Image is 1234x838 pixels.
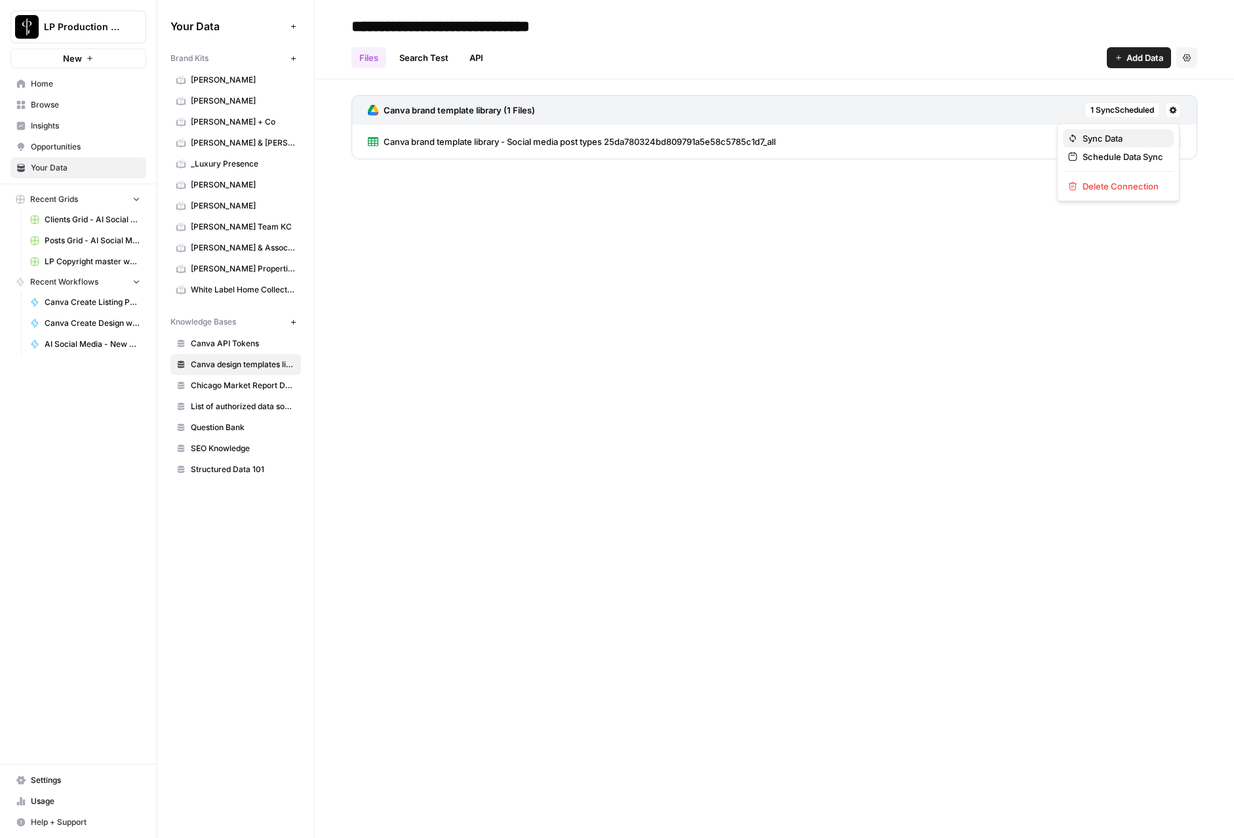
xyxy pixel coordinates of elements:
[191,263,295,275] span: [PERSON_NAME] Properties Team
[1083,180,1163,193] span: Delete Connection
[24,292,146,313] a: Canva Create Listing Posts (human review to pick properties)
[384,104,535,117] h3: Canva brand template library (1 Files)
[10,791,146,812] a: Usage
[191,359,295,370] span: Canva design templates library
[31,141,140,153] span: Opportunities
[170,417,301,438] a: Question Bank
[10,49,146,68] button: New
[10,157,146,178] a: Your Data
[1107,47,1171,68] button: Add Data
[191,158,295,170] span: _Luxury Presence
[351,47,386,68] a: Files
[24,313,146,334] a: Canva Create Design with Image based on Single prompt PERSONALIZED
[191,221,295,233] span: [PERSON_NAME] Team KC
[24,251,146,272] a: LP Copyright master workflow Grid
[10,94,146,115] a: Browse
[191,74,295,86] span: [PERSON_NAME]
[24,334,146,355] a: AI Social Media - New Account Onboarding
[170,153,301,174] a: _Luxury Presence
[170,216,301,237] a: [PERSON_NAME] Team KC
[1083,150,1163,163] span: Schedule Data Sync
[170,279,301,300] a: White Label Home Collective
[170,111,301,132] a: [PERSON_NAME] + Co
[31,816,140,828] span: Help + Support
[170,354,301,375] a: Canva design templates library
[170,174,301,195] a: [PERSON_NAME]
[10,10,146,43] button: Workspace: LP Production Workloads
[31,78,140,90] span: Home
[10,136,146,157] a: Opportunities
[170,333,301,354] a: Canva API Tokens
[191,200,295,212] span: [PERSON_NAME]
[170,396,301,417] a: List of authorized data sources for blog articles
[31,795,140,807] span: Usage
[10,73,146,94] a: Home
[191,95,295,107] span: [PERSON_NAME]
[384,135,776,148] span: Canva brand template library - Social media post types 25da780324bd809791a5e58c5785c1d7_all
[10,190,146,209] button: Recent Grids
[30,193,78,205] span: Recent Grids
[45,235,140,247] span: Posts Grid - AI Social Media
[170,195,301,216] a: [PERSON_NAME]
[44,20,123,33] span: LP Production Workloads
[191,338,295,349] span: Canva API Tokens
[170,375,301,396] a: Chicago Market Report Data
[31,162,140,174] span: Your Data
[170,258,301,279] a: [PERSON_NAME] Properties Team
[45,338,140,350] span: AI Social Media - New Account Onboarding
[191,242,295,254] span: [PERSON_NAME] & Associates
[191,380,295,391] span: Chicago Market Report Data
[15,15,39,39] img: LP Production Workloads Logo
[45,296,140,308] span: Canva Create Listing Posts (human review to pick properties)
[24,209,146,230] a: Clients Grid - AI Social Media
[24,230,146,251] a: Posts Grid - AI Social Media
[462,47,491,68] a: API
[368,96,535,125] a: Canva brand template library (1 Files)
[10,272,146,292] button: Recent Workflows
[170,90,301,111] a: [PERSON_NAME]
[1085,102,1160,118] button: 1 SyncScheduled
[170,70,301,90] a: [PERSON_NAME]
[30,276,98,288] span: Recent Workflows
[45,256,140,268] span: LP Copyright master workflow Grid
[191,443,295,454] span: SEO Knowledge
[170,52,209,64] span: Brand Kits
[31,99,140,111] span: Browse
[170,459,301,480] a: Structured Data 101
[170,237,301,258] a: [PERSON_NAME] & Associates
[31,120,140,132] span: Insights
[191,422,295,433] span: Question Bank
[191,179,295,191] span: [PERSON_NAME]
[63,52,82,65] span: New
[10,812,146,833] button: Help + Support
[1090,104,1154,116] span: 1 Sync Scheduled
[45,214,140,226] span: Clients Grid - AI Social Media
[1126,51,1163,64] span: Add Data
[368,125,776,159] a: Canva brand template library - Social media post types 25da780324bd809791a5e58c5785c1d7_all
[10,770,146,791] a: Settings
[391,47,456,68] a: Search Test
[191,401,295,412] span: List of authorized data sources for blog articles
[170,438,301,459] a: SEO Knowledge
[31,774,140,786] span: Settings
[170,132,301,153] a: [PERSON_NAME] & [PERSON_NAME]
[1083,132,1163,145] span: Sync Data
[191,464,295,475] span: Structured Data 101
[10,115,146,136] a: Insights
[170,18,285,34] span: Your Data
[191,116,295,128] span: [PERSON_NAME] + Co
[191,137,295,149] span: [PERSON_NAME] & [PERSON_NAME]
[170,316,236,328] span: Knowledge Bases
[191,284,295,296] span: White Label Home Collective
[45,317,140,329] span: Canva Create Design with Image based on Single prompt PERSONALIZED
